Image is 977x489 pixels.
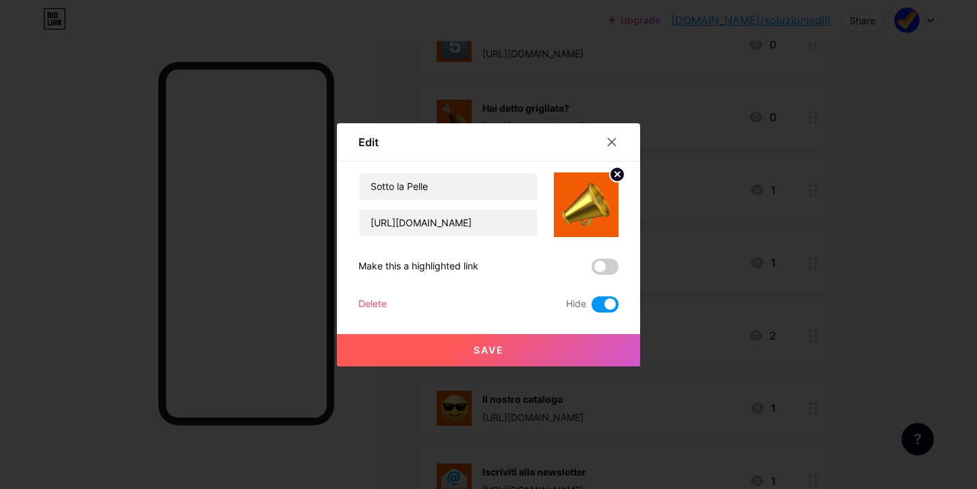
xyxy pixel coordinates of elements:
div: Edit [358,134,379,150]
span: Save [474,344,504,356]
input: URL [359,209,537,236]
div: Make this a highlighted link [358,259,478,275]
input: Title [359,173,537,200]
button: Save [337,334,640,366]
div: Delete [358,296,387,313]
span: Hide [566,296,586,313]
img: link_thumbnail [554,172,619,237]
